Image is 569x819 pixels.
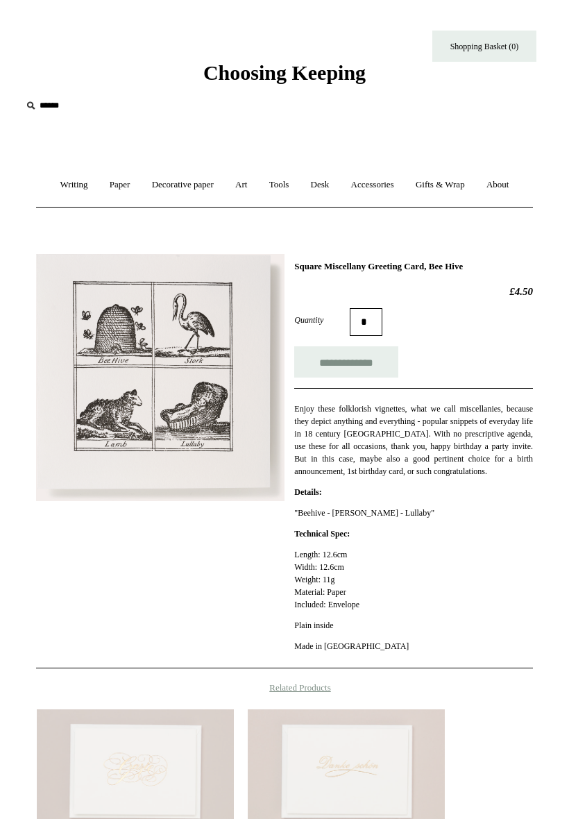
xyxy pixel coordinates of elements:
a: Accessories [341,167,404,203]
a: Choosing Keeping [203,72,366,82]
a: Shopping Basket (0) [432,31,536,62]
a: Writing [51,167,98,203]
a: About [477,167,519,203]
a: Desk [301,167,339,203]
h2: £4.50 [294,285,533,298]
a: Gifts & Wrap [406,167,475,203]
label: Quantity [294,314,350,326]
strong: Technical Spec: [294,529,350,539]
a: Art [226,167,257,203]
p: Enjoy these folklorish vignettes, what we call miscellanies, because they depict anything and eve... [294,403,533,478]
p: "Beehive - [PERSON_NAME] - Lullaby" [294,507,533,519]
a: Tools [260,167,299,203]
p: Plain inside [294,619,533,632]
p: Length: 12.6cm Width: 12.6cm Weight: 11g Material: Paper Included: Envelope [294,548,533,611]
strong: Details: [294,487,321,497]
a: Decorative paper [142,167,223,203]
img: Square Miscellany Greeting Card, Bee Hive [36,254,284,501]
h1: Square Miscellany Greeting Card, Bee Hive [294,261,533,272]
a: Paper [100,167,140,203]
span: Choosing Keeping [203,61,366,84]
p: Made in [GEOGRAPHIC_DATA] [294,640,533,652]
